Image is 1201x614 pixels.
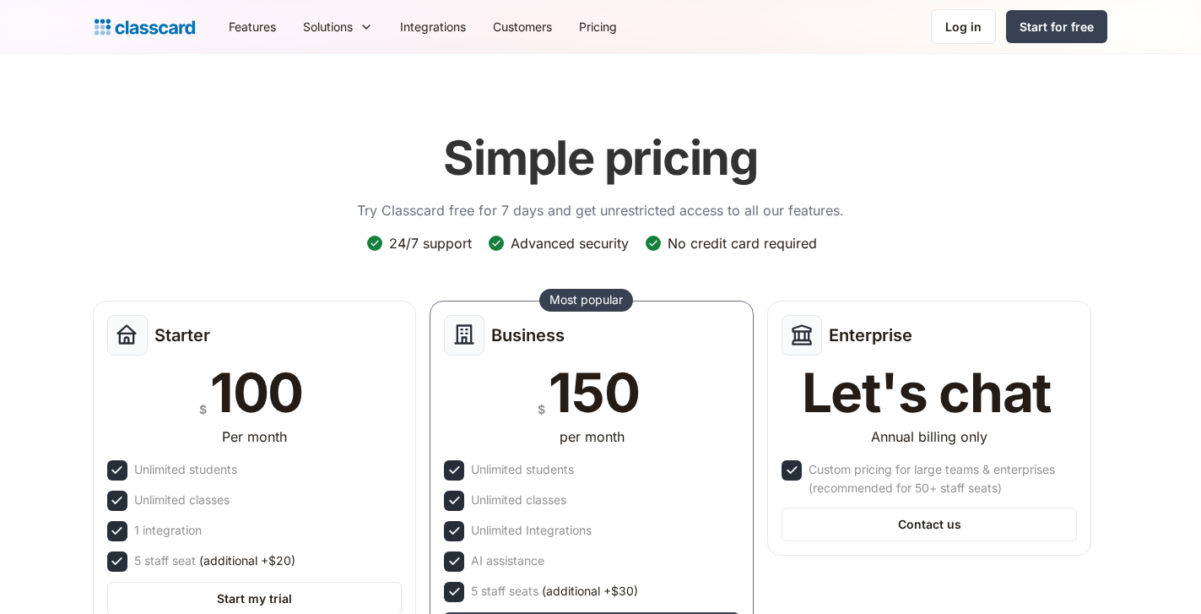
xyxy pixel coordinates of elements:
[387,8,479,46] a: Integrations
[782,508,1077,541] a: Contact us
[945,18,982,35] div: Log in
[210,366,303,420] div: 100
[199,399,207,420] div: $
[357,200,844,220] p: Try Classcard free for 7 days and get unrestricted access to all our features.
[1020,18,1094,35] div: Start for free
[479,8,565,46] a: Customers
[538,399,545,420] div: $
[154,325,210,345] h2: Starter
[471,582,638,600] div: 5 staff seats
[134,460,237,479] div: Unlimited students
[289,8,387,46] div: Solutions
[303,18,353,35] div: Solutions
[134,521,202,540] div: 1 integration
[389,234,472,253] div: 24/7 support
[511,234,629,253] div: Advanced security
[95,15,195,39] a: home
[549,291,623,308] div: Most popular
[1006,10,1107,43] a: Start for free
[443,130,758,187] h1: Simple pricing
[802,366,1052,420] div: Let's chat
[471,491,566,509] div: Unlimited classes
[871,427,987,447] div: Annual billing only
[809,460,1074,497] div: Custom pricing for large teams & enterprises (recommended for 50+ staff seats)
[199,552,295,570] span: (additional +$20)
[134,552,295,570] div: 5 staff seat
[549,366,639,420] div: 150
[471,552,544,570] div: AI assistance
[931,9,996,44] a: Log in
[560,427,625,447] div: per month
[471,521,592,540] div: Unlimited Integrations
[829,325,912,345] h2: Enterprise
[491,325,565,345] h2: Business
[668,234,817,253] div: No credit card required
[134,491,230,509] div: Unlimited classes
[565,8,630,46] a: Pricing
[471,460,574,479] div: Unlimited students
[542,582,638,600] span: (additional +$30)
[222,427,287,447] div: Per month
[215,8,289,46] a: Features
